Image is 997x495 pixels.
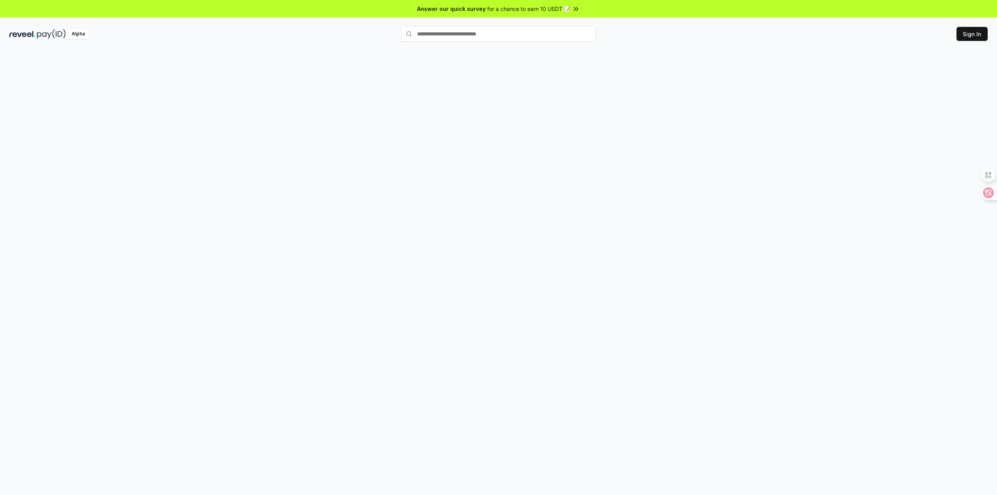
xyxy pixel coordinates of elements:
span: for a chance to earn 10 USDT 📝 [487,5,571,13]
span: Answer our quick survey [417,5,486,13]
img: reveel_dark [9,29,35,39]
img: pay_id [37,29,66,39]
button: Sign In [956,27,988,41]
div: Alpha [67,29,89,39]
